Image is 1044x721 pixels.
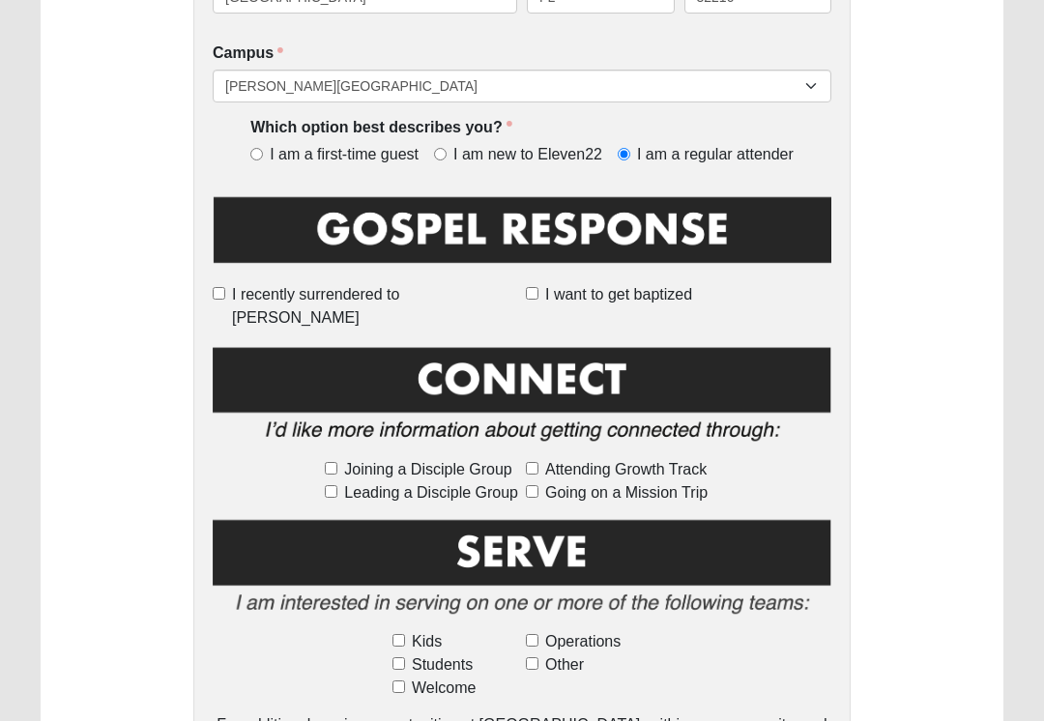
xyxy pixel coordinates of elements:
input: I am a first-time guest [250,149,263,161]
img: GospelResponseBLK.png [213,194,831,280]
input: I recently surrendered to [PERSON_NAME] [213,288,225,301]
input: I am new to Eleven22 [434,149,447,161]
input: Going on a Mission Trip [526,486,538,499]
input: Students [392,658,405,671]
span: I want to get baptized [545,284,692,307]
input: Leading a Disciple Group [325,486,337,499]
input: Attending Growth Track [526,463,538,476]
span: Other [545,654,584,678]
img: Connect.png [213,344,831,456]
span: Joining a Disciple Group [344,459,511,482]
span: Leading a Disciple Group [344,482,518,505]
input: Welcome [392,681,405,694]
span: Students [412,654,473,678]
span: Going on a Mission Trip [545,482,708,505]
span: I am new to Eleven22 [453,145,602,167]
span: Operations [545,631,621,654]
span: Attending Growth Track [545,459,707,482]
input: I am a regular attender [618,149,630,161]
span: Welcome [412,678,476,701]
input: Kids [392,635,405,648]
input: Operations [526,635,538,648]
label: Campus [213,43,283,66]
label: Which option best describes you? [250,118,511,140]
span: I am a regular attender [637,145,794,167]
span: I am a first-time guest [270,145,419,167]
input: Joining a Disciple Group [325,463,337,476]
input: Other [526,658,538,671]
span: I recently surrendered to [PERSON_NAME] [232,284,518,331]
img: Serve2.png [213,517,831,628]
input: I want to get baptized [526,288,538,301]
span: Kids [412,631,442,654]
